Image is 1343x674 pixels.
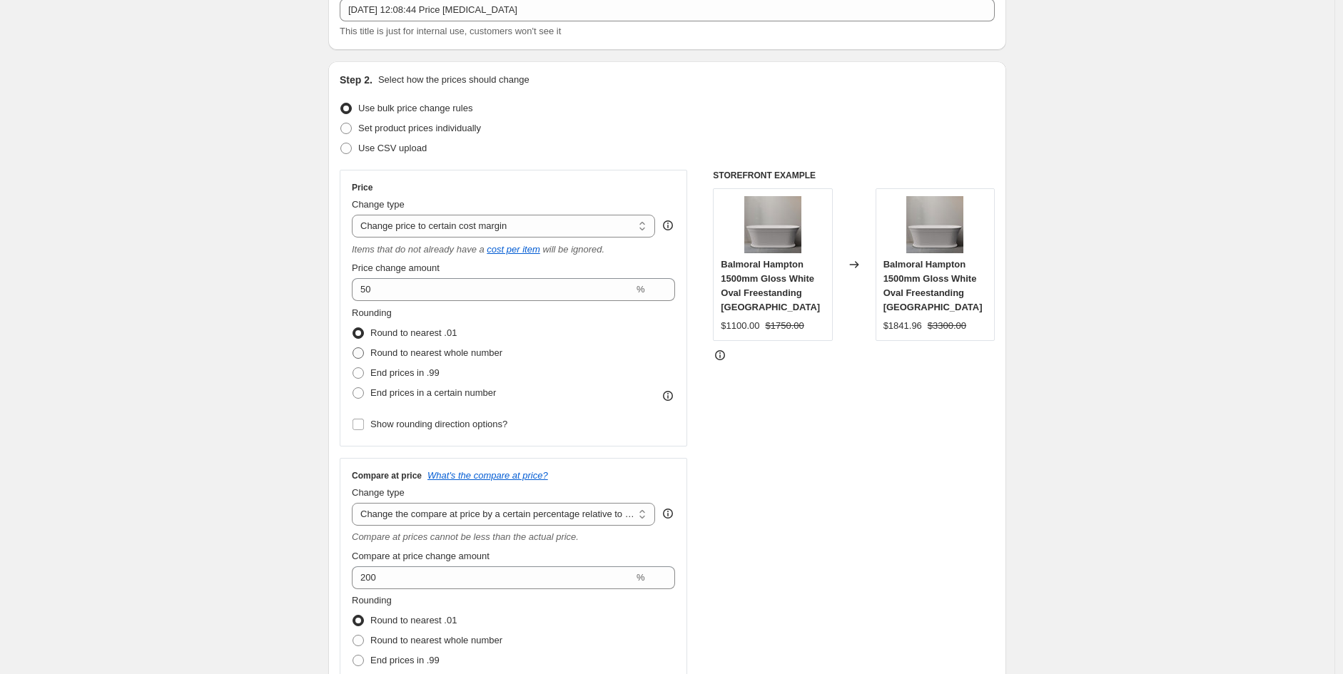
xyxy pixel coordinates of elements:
img: BAL_2_80x.jpg [744,196,801,253]
span: Change type [352,487,405,498]
span: % [637,572,645,583]
span: End prices in .99 [370,367,440,378]
a: cost per item [487,244,539,255]
strike: $1750.00 [766,319,804,333]
span: Change type [352,199,405,210]
button: What's the compare at price? [427,470,548,481]
p: Select how the prices should change [378,73,529,87]
div: $1841.96 [883,319,922,333]
span: Rounding [352,595,392,606]
h3: Price [352,182,373,193]
span: Price change amount [352,262,440,273]
span: Balmoral Hampton 1500mm Gloss White Oval Freestanding [GEOGRAPHIC_DATA] [883,259,983,312]
div: $1100.00 [721,319,759,333]
div: help [661,506,675,521]
span: Round to nearest .01 [370,327,457,338]
i: Compare at prices cannot be less than the actual price. [352,531,579,542]
span: Round to nearest whole number [370,347,502,358]
h2: Step 2. [340,73,373,87]
span: Round to nearest whole number [370,635,502,645]
input: 50 [352,278,634,301]
span: This title is just for internal use, customers won't see it [340,26,561,36]
span: Set product prices individually [358,123,481,133]
span: % [637,284,645,295]
i: Items that do not already have a [352,244,485,255]
span: End prices in a certain number [370,387,496,398]
div: help [661,218,675,233]
img: BAL_2_80x.jpg [906,196,963,253]
h6: STOREFRONT EXAMPLE [713,170,995,181]
h3: Compare at price [352,470,422,481]
span: Compare at price change amount [352,551,490,561]
span: Show rounding direction options? [370,419,507,429]
span: Balmoral Hampton 1500mm Gloss White Oval Freestanding [GEOGRAPHIC_DATA] [721,259,820,312]
input: 20 [352,566,634,589]
span: Rounding [352,307,392,318]
span: Use CSV upload [358,143,427,153]
strike: $3300.00 [928,319,966,333]
span: End prices in .99 [370,655,440,665]
span: Round to nearest .01 [370,615,457,626]
span: Use bulk price change rules [358,103,472,113]
i: will be ignored. [542,244,604,255]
